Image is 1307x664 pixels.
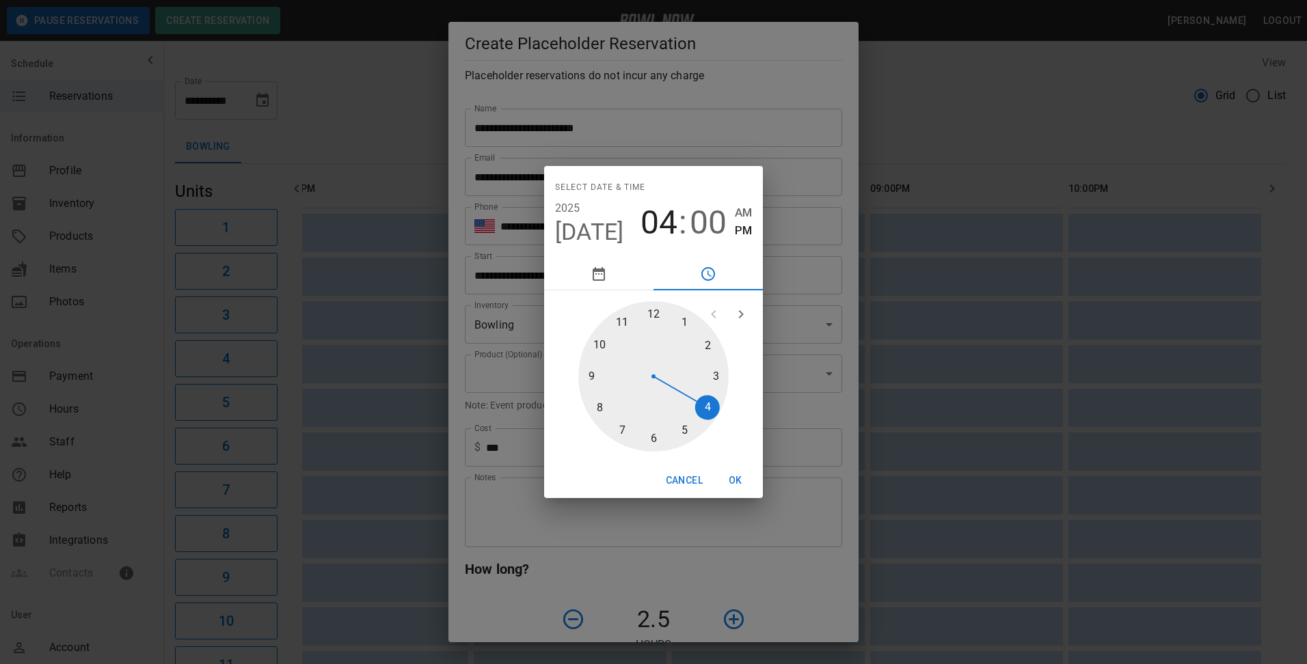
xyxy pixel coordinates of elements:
button: AM [735,204,752,222]
button: open next view [727,301,755,328]
button: pick date [544,258,653,290]
button: 04 [641,204,677,242]
button: OK [714,468,757,493]
button: PM [735,221,752,240]
button: 2025 [555,199,580,218]
span: : [679,204,687,242]
button: Cancel [660,468,708,493]
button: 00 [690,204,727,242]
button: pick time [653,258,763,290]
span: Select date & time [555,177,645,199]
button: [DATE] [555,218,624,247]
